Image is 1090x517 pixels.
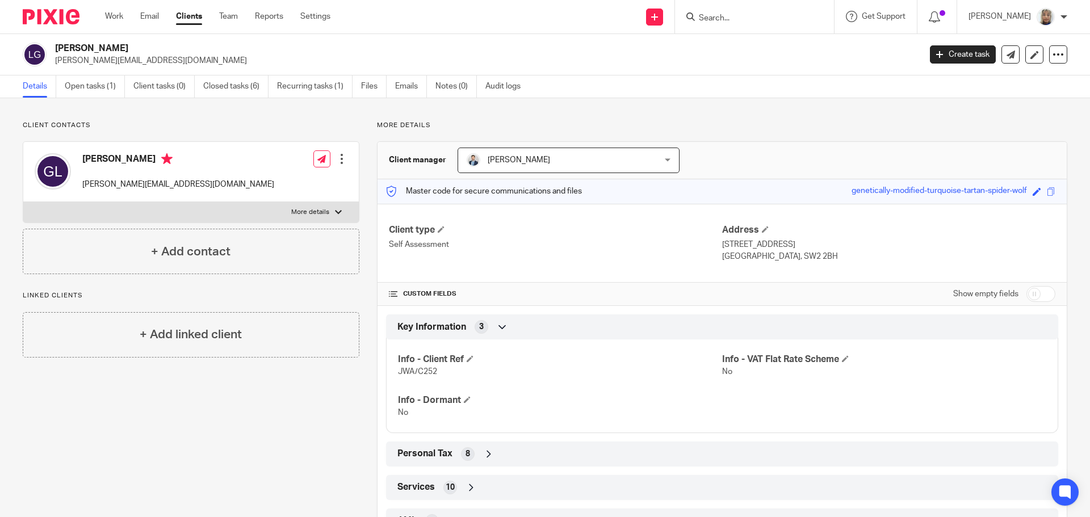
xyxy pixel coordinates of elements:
a: Clients [176,11,202,22]
span: Key Information [397,321,466,333]
p: [PERSON_NAME] [969,11,1031,22]
i: Primary [161,153,173,165]
a: Settings [300,11,330,22]
p: Self Assessment [389,239,722,250]
span: 3 [479,321,484,333]
img: svg%3E [23,43,47,66]
p: [PERSON_NAME][EMAIL_ADDRESS][DOMAIN_NAME] [55,55,913,66]
a: Details [23,75,56,98]
h4: Info - Dormant [398,394,722,406]
span: Personal Tax [397,448,452,460]
a: Closed tasks (6) [203,75,269,98]
p: Client contacts [23,121,359,130]
img: Pixie [23,9,79,24]
h3: Client manager [389,154,446,166]
span: Services [397,481,435,493]
span: 10 [446,482,455,493]
a: Recurring tasks (1) [277,75,353,98]
p: More details [291,208,329,217]
a: Create task [930,45,996,64]
p: Linked clients [23,291,359,300]
span: [PERSON_NAME] [488,156,550,164]
a: Emails [395,75,427,98]
label: Show empty fields [953,288,1018,300]
h4: Info - VAT Flat Rate Scheme [722,354,1046,365]
a: Team [219,11,238,22]
h4: CUSTOM FIELDS [389,289,722,299]
span: No [722,368,732,376]
a: Reports [255,11,283,22]
p: [GEOGRAPHIC_DATA], SW2 2BH [722,251,1055,262]
a: Audit logs [485,75,529,98]
span: Get Support [862,12,905,20]
img: svg%3E [35,153,71,190]
span: No [398,409,408,417]
p: More details [377,121,1067,130]
h4: + Add linked client [140,326,242,343]
a: Client tasks (0) [133,75,195,98]
img: LinkedIn%20Profile.jpeg [467,153,480,167]
a: Open tasks (1) [65,75,125,98]
span: 8 [466,448,470,460]
h4: [PERSON_NAME] [82,153,274,167]
p: [PERSON_NAME][EMAIL_ADDRESS][DOMAIN_NAME] [82,179,274,190]
h4: Client type [389,224,722,236]
div: genetically-modified-turquoise-tartan-spider-wolf [852,185,1027,198]
input: Search [698,14,800,24]
h2: [PERSON_NAME] [55,43,741,54]
a: Work [105,11,123,22]
a: Files [361,75,387,98]
img: Sara%20Zdj%C4%99cie%20.jpg [1037,8,1055,26]
p: Master code for secure communications and files [386,186,582,197]
a: Notes (0) [435,75,477,98]
h4: + Add contact [151,243,230,260]
a: Email [140,11,159,22]
h4: Address [722,224,1055,236]
h4: Info - Client Ref [398,354,722,365]
p: [STREET_ADDRESS] [722,239,1055,250]
span: JWA/C252 [398,368,437,376]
